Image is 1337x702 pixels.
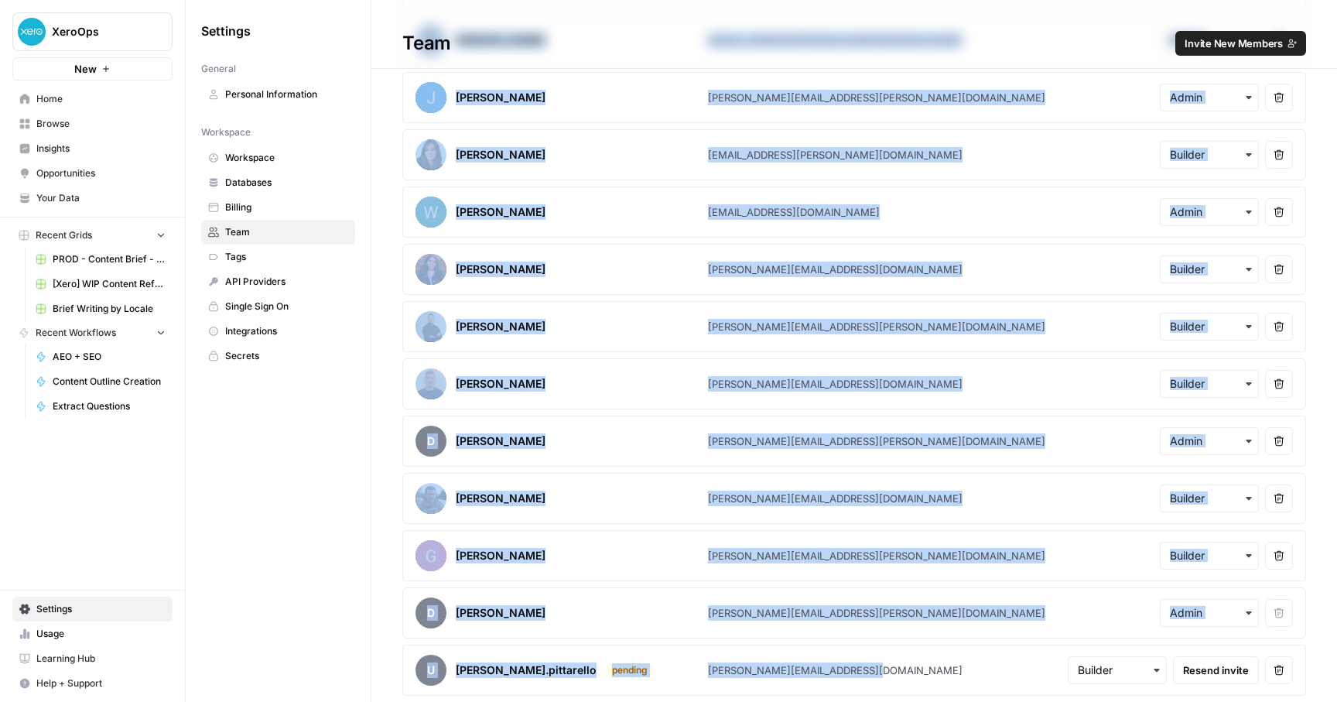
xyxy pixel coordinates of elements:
[456,433,545,449] div: [PERSON_NAME]
[708,262,963,277] div: [PERSON_NAME][EMAIL_ADDRESS][DOMAIN_NAME]
[53,252,166,266] span: PROD - Content Brief - CoreAcquisition
[415,426,446,457] span: D
[1183,663,1249,678] span: Resend invite
[53,302,166,316] span: Brief Writing by Locale
[708,147,963,163] div: [EMAIL_ADDRESS][PERSON_NAME][DOMAIN_NAME]
[371,31,1337,56] div: Team
[225,324,348,338] span: Integrations
[708,376,963,392] div: [PERSON_NAME][EMAIL_ADDRESS][DOMAIN_NAME]
[29,344,173,369] a: AEO + SEO
[456,262,545,277] div: [PERSON_NAME]
[12,161,173,186] a: Opportunities
[29,272,173,296] a: [Xero] WIP Content Refresh
[201,125,251,139] span: Workspace
[201,22,251,40] span: Settings
[36,92,166,106] span: Home
[1170,262,1249,277] input: Builder
[53,375,166,389] span: Content Outline Creation
[456,90,545,105] div: [PERSON_NAME]
[225,200,348,214] span: Billing
[53,277,166,291] span: [Xero] WIP Content Refresh
[201,245,355,269] a: Tags
[36,166,166,180] span: Opportunities
[225,151,348,165] span: Workspace
[225,225,348,239] span: Team
[456,663,597,678] div: [PERSON_NAME].pittarello
[415,540,446,571] img: avatar
[415,655,446,686] span: u
[12,136,173,161] a: Insights
[708,663,963,678] div: [PERSON_NAME][EMAIL_ADDRESS][DOMAIN_NAME]
[1170,548,1249,563] input: Builder
[456,376,545,392] div: [PERSON_NAME]
[415,82,446,113] img: avatar
[12,87,173,111] a: Home
[52,24,145,39] span: XeroOps
[1170,491,1249,506] input: Builder
[201,195,355,220] a: Billing
[29,369,173,394] a: Content Outline Creation
[415,368,446,399] img: avatar
[456,491,545,506] div: [PERSON_NAME]
[708,548,1045,563] div: [PERSON_NAME][EMAIL_ADDRESS][PERSON_NAME][DOMAIN_NAME]
[36,228,92,242] span: Recent Grids
[201,62,236,76] span: General
[201,294,355,319] a: Single Sign On
[36,117,166,131] span: Browse
[1170,376,1249,392] input: Builder
[225,87,348,101] span: Personal Information
[1185,36,1283,51] span: Invite New Members
[708,605,1045,621] div: [PERSON_NAME][EMAIL_ADDRESS][PERSON_NAME][DOMAIN_NAME]
[1170,319,1249,334] input: Builder
[12,12,173,51] button: Workspace: XeroOps
[708,491,963,506] div: [PERSON_NAME][EMAIL_ADDRESS][DOMAIN_NAME]
[12,186,173,211] a: Your Data
[1170,147,1249,163] input: Builder
[12,646,173,671] a: Learning Hub
[225,250,348,264] span: Tags
[606,663,654,677] div: pending
[201,269,355,294] a: API Providers
[201,344,355,368] a: Secrets
[12,224,173,247] button: Recent Grids
[225,176,348,190] span: Databases
[29,394,173,419] a: Extract Questions
[708,90,1045,105] div: [PERSON_NAME][EMAIL_ADDRESS][PERSON_NAME][DOMAIN_NAME]
[36,676,166,690] span: Help + Support
[456,147,545,163] div: [PERSON_NAME]
[53,399,166,413] span: Extract Questions
[12,57,173,80] button: New
[36,191,166,205] span: Your Data
[415,311,446,342] img: avatar
[1170,433,1249,449] input: Admin
[36,602,166,616] span: Settings
[12,321,173,344] button: Recent Workflows
[36,142,166,156] span: Insights
[415,254,446,285] img: avatar
[201,170,355,195] a: Databases
[29,247,173,272] a: PROD - Content Brief - CoreAcquisition
[1078,663,1157,678] input: Builder
[708,433,1045,449] div: [PERSON_NAME][EMAIL_ADDRESS][PERSON_NAME][DOMAIN_NAME]
[1170,90,1249,105] input: Admin
[1175,31,1306,56] button: Invite New Members
[18,18,46,46] img: XeroOps Logo
[456,319,545,334] div: [PERSON_NAME]
[225,300,348,313] span: Single Sign On
[708,319,1045,334] div: [PERSON_NAME][EMAIL_ADDRESS][PERSON_NAME][DOMAIN_NAME]
[456,605,545,621] div: [PERSON_NAME]
[12,671,173,696] button: Help + Support
[201,146,355,170] a: Workspace
[415,197,446,228] img: avatar
[415,139,446,170] img: avatar
[12,597,173,622] a: Settings
[36,652,166,666] span: Learning Hub
[201,220,355,245] a: Team
[415,483,446,514] img: avatar
[12,111,173,136] a: Browse
[1170,204,1249,220] input: Admin
[36,326,116,340] span: Recent Workflows
[415,598,446,628] span: D
[225,275,348,289] span: API Providers
[74,61,97,77] span: New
